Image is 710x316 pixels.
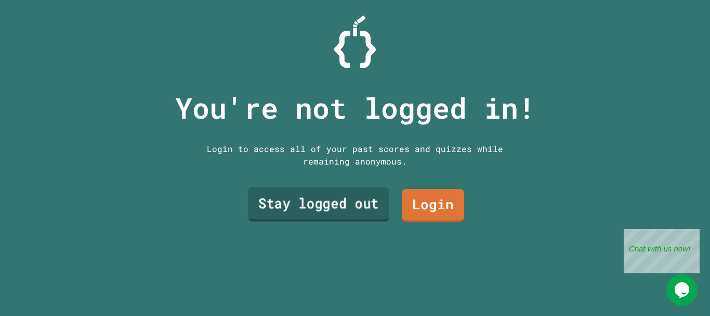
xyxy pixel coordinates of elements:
[402,189,464,222] a: Login
[175,86,535,130] p: You're not logged in!
[624,229,700,273] iframe: chat widget
[666,274,700,306] iframe: chat widget
[248,187,389,222] a: Stay logged out
[199,143,511,168] div: Login to access all of your past scores and quizzes while remaining anonymous.
[334,16,376,68] img: Logo.svg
